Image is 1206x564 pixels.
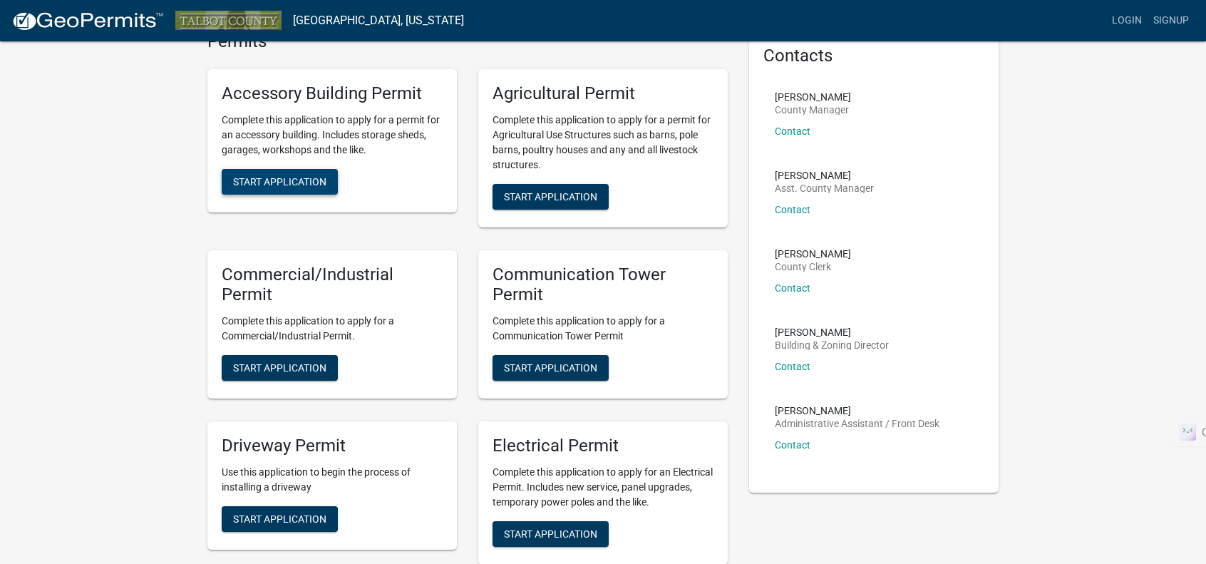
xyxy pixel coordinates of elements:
[222,506,338,532] button: Start Application
[222,436,443,456] h5: Driveway Permit
[1106,7,1148,34] a: Login
[775,183,874,193] p: Asst. County Manager
[493,184,609,210] button: Start Application
[504,190,597,202] span: Start Application
[233,175,326,187] span: Start Application
[775,92,851,102] p: [PERSON_NAME]
[222,355,338,381] button: Start Application
[1148,7,1195,34] a: Signup
[233,362,326,374] span: Start Application
[493,355,609,381] button: Start Application
[293,9,464,33] a: [GEOGRAPHIC_DATA], [US_STATE]
[775,170,874,180] p: [PERSON_NAME]
[222,169,338,195] button: Start Application
[775,361,810,372] a: Contact
[493,314,713,344] p: Complete this application to apply for a Communication Tower Permit
[493,113,713,173] p: Complete this application to apply for a permit for Agricultural Use Structures such as barns, po...
[775,406,939,416] p: [PERSON_NAME]
[222,314,443,344] p: Complete this application to apply for a Commercial/Industrial Permit.
[775,439,810,451] a: Contact
[775,204,810,215] a: Contact
[775,327,889,337] p: [PERSON_NAME]
[493,83,713,104] h5: Agricultural Permit
[175,11,282,30] img: Talbot County, Georgia
[775,125,810,137] a: Contact
[504,362,597,374] span: Start Application
[222,465,443,495] p: Use this application to begin the process of installing a driveway
[763,46,984,66] h5: Contacts
[493,465,713,510] p: Complete this application to apply for an Electrical Permit. Includes new service, panel upgrades...
[504,528,597,539] span: Start Application
[493,436,713,456] h5: Electrical Permit
[775,105,851,115] p: County Manager
[775,282,810,294] a: Contact
[207,31,728,52] h4: Permits
[233,513,326,524] span: Start Application
[775,249,851,259] p: [PERSON_NAME]
[222,83,443,104] h5: Accessory Building Permit
[222,113,443,158] p: Complete this application to apply for a permit for an accessory building. Includes storage sheds...
[775,262,851,272] p: County Clerk
[775,419,939,429] p: Administrative Assistant / Front Desk
[775,340,889,350] p: Building & Zoning Director
[493,265,713,306] h5: Communication Tower Permit
[222,265,443,306] h5: Commercial/Industrial Permit
[493,521,609,547] button: Start Application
